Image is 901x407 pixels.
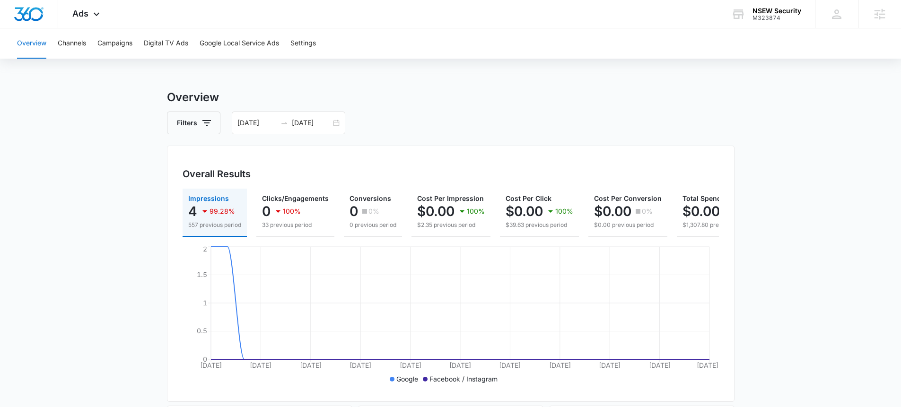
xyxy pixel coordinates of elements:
[429,374,498,384] p: Facebook / Instagram
[506,221,573,229] p: $39.63 previous period
[594,194,662,202] span: Cost Per Conversion
[200,28,279,59] button: Google Local Service Ads
[280,119,288,127] span: swap-right
[467,208,485,215] p: 100%
[696,361,718,369] tspan: [DATE]
[417,221,485,229] p: $2.35 previous period
[506,194,551,202] span: Cost Per Click
[72,9,88,18] span: Ads
[167,112,220,134] button: Filters
[237,118,277,128] input: Start date
[350,361,371,369] tspan: [DATE]
[17,28,46,59] button: Overview
[682,194,721,202] span: Total Spend
[417,204,455,219] p: $0.00
[203,299,207,307] tspan: 1
[203,355,207,363] tspan: 0
[97,28,132,59] button: Campaigns
[648,361,670,369] tspan: [DATE]
[506,204,543,219] p: $0.00
[58,28,86,59] button: Channels
[682,204,720,219] p: $0.00
[292,118,331,128] input: End date
[262,194,329,202] span: Clicks/Engagements
[299,361,321,369] tspan: [DATE]
[599,361,621,369] tspan: [DATE]
[283,208,301,215] p: 100%
[262,204,271,219] p: 0
[350,204,358,219] p: 0
[203,245,207,253] tspan: 2
[167,89,735,106] h3: Overview
[200,361,222,369] tspan: [DATE]
[188,194,229,202] span: Impressions
[396,374,418,384] p: Google
[752,15,801,21] div: account id
[399,361,421,369] tspan: [DATE]
[499,361,521,369] tspan: [DATE]
[350,221,396,229] p: 0 previous period
[250,361,271,369] tspan: [DATE]
[290,28,316,59] button: Settings
[280,119,288,127] span: to
[262,221,329,229] p: 33 previous period
[188,204,197,219] p: 4
[594,204,631,219] p: $0.00
[144,28,188,59] button: Digital TV Ads
[210,208,235,215] p: 99.28%
[188,221,241,229] p: 557 previous period
[197,270,207,278] tspan: 1.5
[682,221,752,229] p: $1,307.80 previous period
[555,208,573,215] p: 100%
[752,7,801,15] div: account name
[417,194,484,202] span: Cost Per Impression
[642,208,653,215] p: 0%
[549,361,570,369] tspan: [DATE]
[594,221,662,229] p: $0.00 previous period
[197,327,207,335] tspan: 0.5
[449,361,471,369] tspan: [DATE]
[183,167,251,181] h3: Overall Results
[350,194,391,202] span: Conversions
[368,208,379,215] p: 0%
